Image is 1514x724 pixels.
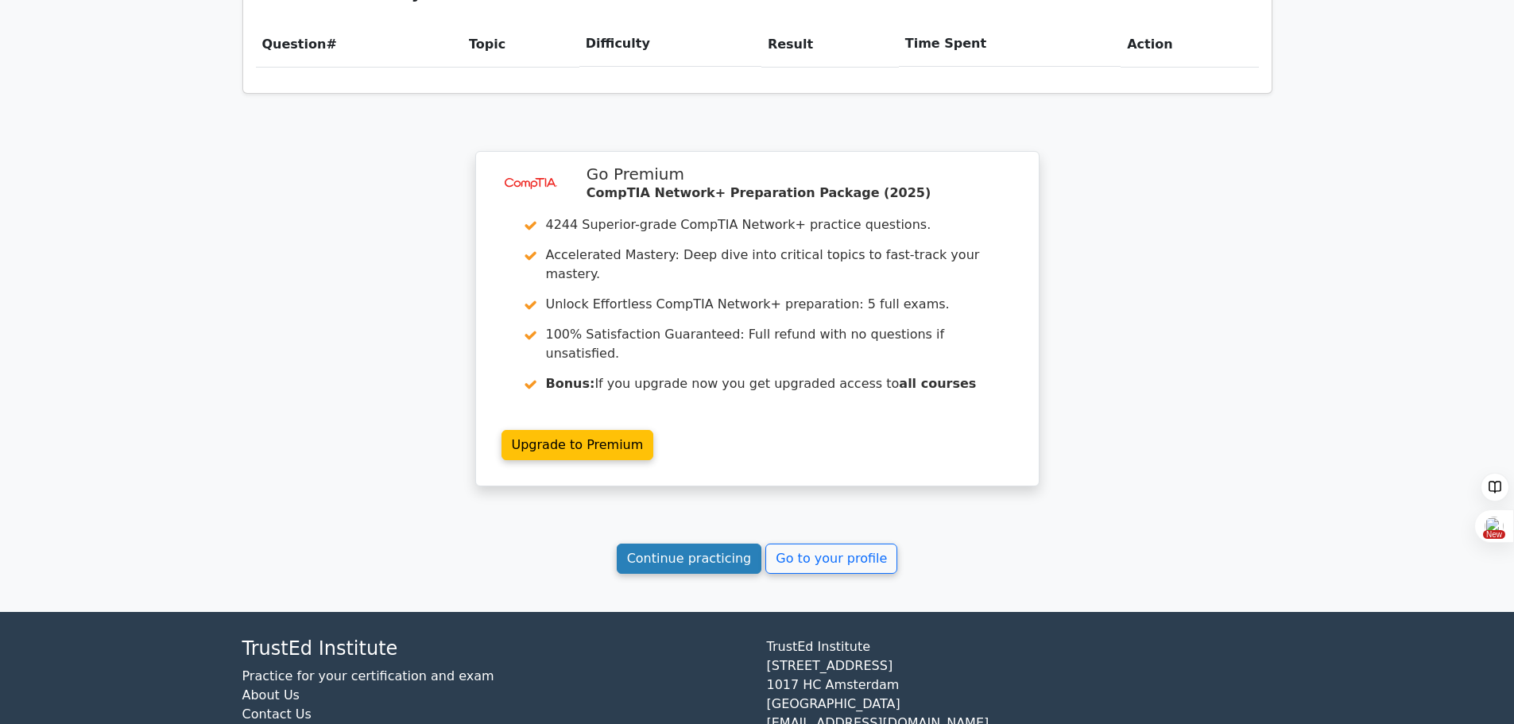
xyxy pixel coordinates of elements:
th: # [256,21,463,67]
th: Difficulty [579,21,761,67]
span: Question [262,37,327,52]
a: Practice for your certification and exam [242,668,494,683]
a: About Us [242,687,300,703]
a: Upgrade to Premium [501,430,654,460]
th: Time Spent [899,21,1121,67]
th: Action [1121,21,1258,67]
a: Continue practicing [617,544,762,574]
h4: TrustEd Institute [242,637,748,660]
th: Result [761,21,899,67]
th: Topic [463,21,579,67]
a: Go to your profile [765,544,897,574]
a: Contact Us [242,707,312,722]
